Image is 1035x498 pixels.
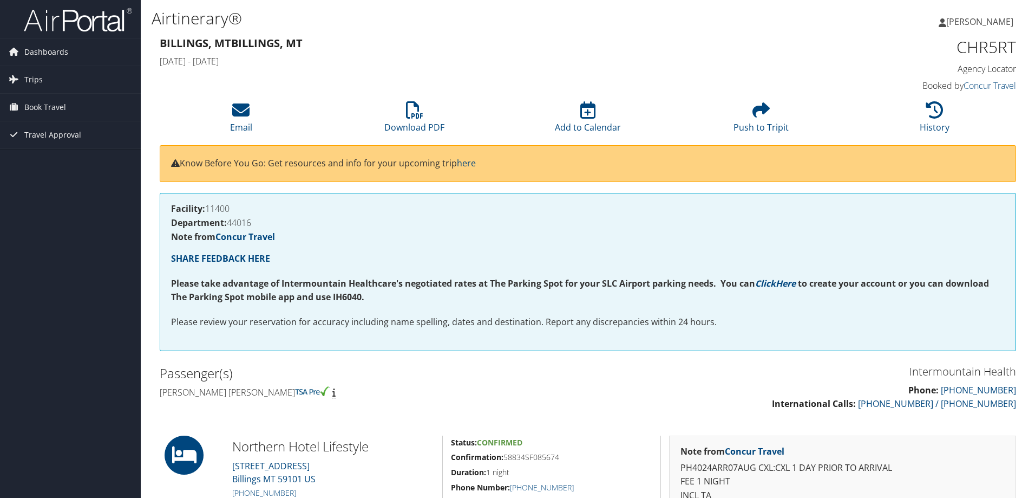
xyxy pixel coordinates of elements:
strong: Department: [171,217,227,229]
a: Concur Travel [964,80,1016,92]
a: [PHONE_NUMBER] / [PHONE_NUMBER] [858,398,1016,410]
span: Confirmed [477,437,522,448]
strong: Note from [680,445,784,457]
strong: Phone: [908,384,939,396]
a: [PERSON_NAME] [939,5,1024,38]
img: airportal-logo.png [24,7,132,33]
strong: Phone Number: [451,482,510,493]
strong: International Calls: [772,398,856,410]
a: Concur Travel [215,231,275,243]
a: SHARE FEEDBACK HERE [171,253,270,264]
h4: Booked by [814,80,1016,92]
a: Concur Travel [725,445,784,457]
a: here [457,157,476,169]
h4: 44016 [171,218,1005,227]
a: Download PDF [384,107,444,133]
h1: CHR5RT [814,36,1016,59]
strong: Note from [171,231,275,243]
h4: 11400 [171,204,1005,213]
span: Travel Approval [24,121,81,148]
span: Book Travel [24,94,66,121]
h5: 58834SF085674 [451,452,652,463]
a: Email [230,107,252,133]
a: [PHONE_NUMBER] [232,488,296,498]
h3: Intermountain Health [596,364,1016,379]
strong: Confirmation: [451,452,503,462]
h4: [PERSON_NAME] [PERSON_NAME] [160,386,580,398]
strong: Billings, MT Billings, MT [160,36,303,50]
span: Trips [24,66,43,93]
a: [PHONE_NUMBER] [510,482,574,493]
span: Dashboards [24,38,68,66]
a: [STREET_ADDRESS]Billings MT 59101 US [232,460,316,485]
h4: [DATE] - [DATE] [160,55,798,67]
h2: Passenger(s) [160,364,580,383]
a: History [920,107,949,133]
strong: Duration: [451,467,486,477]
a: Push to Tripit [733,107,789,133]
a: Here [776,277,796,289]
strong: Please take advantage of Intermountain Healthcare's negotiated rates at The Parking Spot for your... [171,277,755,289]
p: Know Before You Go: Get resources and info for your upcoming trip [171,157,1005,171]
img: tsa-precheck.png [295,386,330,396]
span: [PERSON_NAME] [946,16,1013,28]
a: [PHONE_NUMBER] [941,384,1016,396]
h2: Northern Hotel Lifestyle [232,437,434,456]
a: Add to Calendar [555,107,621,133]
a: Click [755,277,776,289]
h4: Agency Locator [814,63,1016,75]
h5: 1 night [451,467,652,478]
strong: Facility: [171,203,205,215]
strong: Status: [451,437,477,448]
h1: Airtinerary® [152,7,733,30]
p: Please review your reservation for accuracy including name spelling, dates and destination. Repor... [171,315,1005,329]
